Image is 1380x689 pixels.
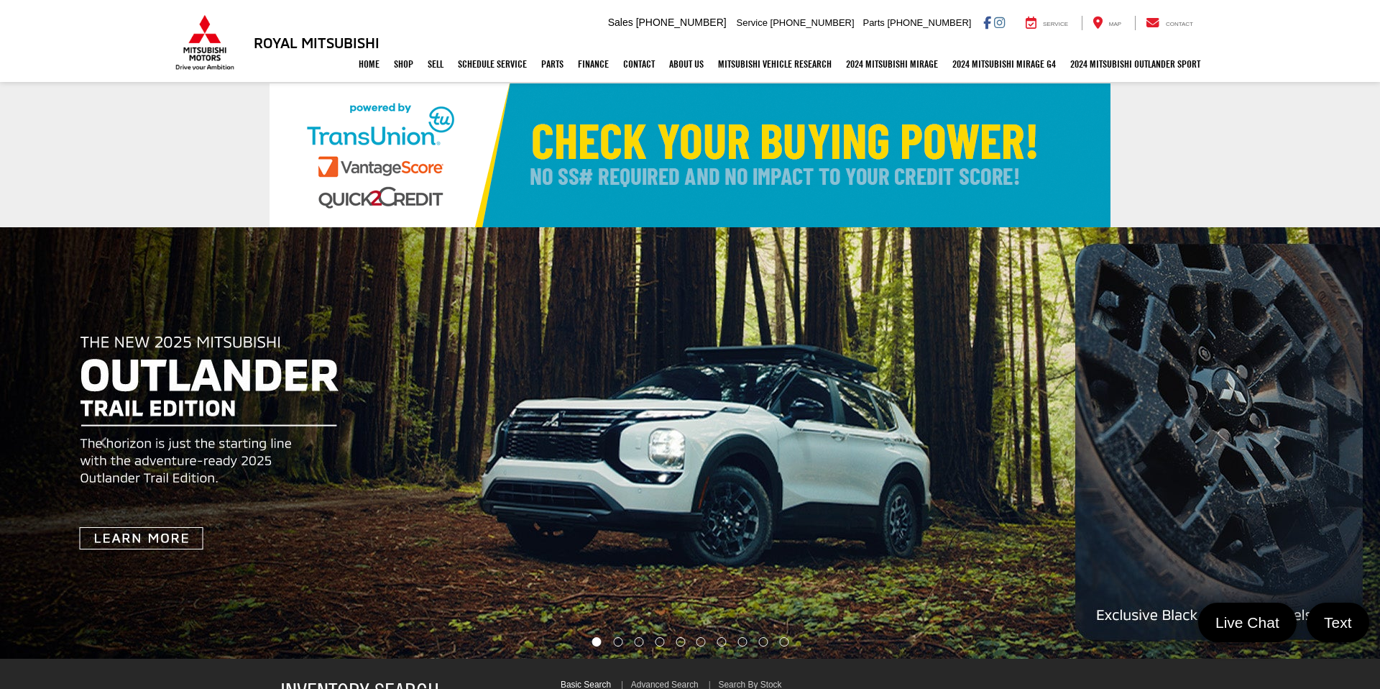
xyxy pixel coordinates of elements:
a: Sell [420,46,451,82]
a: Mitsubishi Vehicle Research [711,46,839,82]
a: Finance [571,46,616,82]
li: Go to slide number 10. [780,637,789,647]
a: Contact [1135,16,1204,30]
a: Text [1307,603,1369,642]
span: Map [1109,21,1121,27]
span: Live Chat [1208,613,1287,632]
li: Go to slide number 9. [759,637,768,647]
span: Parts [862,17,884,28]
a: Home [351,46,387,82]
a: Schedule Service: Opens in a new tab [451,46,534,82]
a: 2024 Mitsubishi Outlander SPORT [1063,46,1207,82]
a: 2024 Mitsubishi Mirage G4 [945,46,1063,82]
img: Check Your Buying Power [270,83,1110,227]
li: Go to slide number 7. [717,637,727,647]
a: Contact [616,46,662,82]
span: Sales [608,17,633,28]
a: Live Chat [1198,603,1297,642]
a: Parts: Opens in a new tab [534,46,571,82]
a: Instagram: Click to visit our Instagram page [994,17,1005,28]
li: Go to slide number 4. [655,637,664,647]
span: Service [737,17,768,28]
a: Service [1015,16,1079,30]
li: Go to slide number 2. [613,637,622,647]
span: [PHONE_NUMBER] [887,17,971,28]
li: Go to slide number 1. [592,637,601,647]
img: Mitsubishi [172,14,237,70]
a: Shop [387,46,420,82]
a: 2024 Mitsubishi Mirage [839,46,945,82]
button: Click to view next picture. [1173,256,1380,630]
span: Text [1317,613,1359,632]
span: [PHONE_NUMBER] [770,17,855,28]
span: Contact [1166,21,1193,27]
li: Go to slide number 8. [738,637,747,647]
span: Service [1043,21,1068,27]
h3: Royal Mitsubishi [254,35,379,50]
a: About Us [662,46,711,82]
a: Map [1082,16,1132,30]
li: Go to slide number 6. [696,637,706,647]
li: Go to slide number 5. [676,637,685,647]
span: [PHONE_NUMBER] [636,17,727,28]
li: Go to slide number 3. [634,637,643,647]
a: Facebook: Click to visit our Facebook page [983,17,991,28]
